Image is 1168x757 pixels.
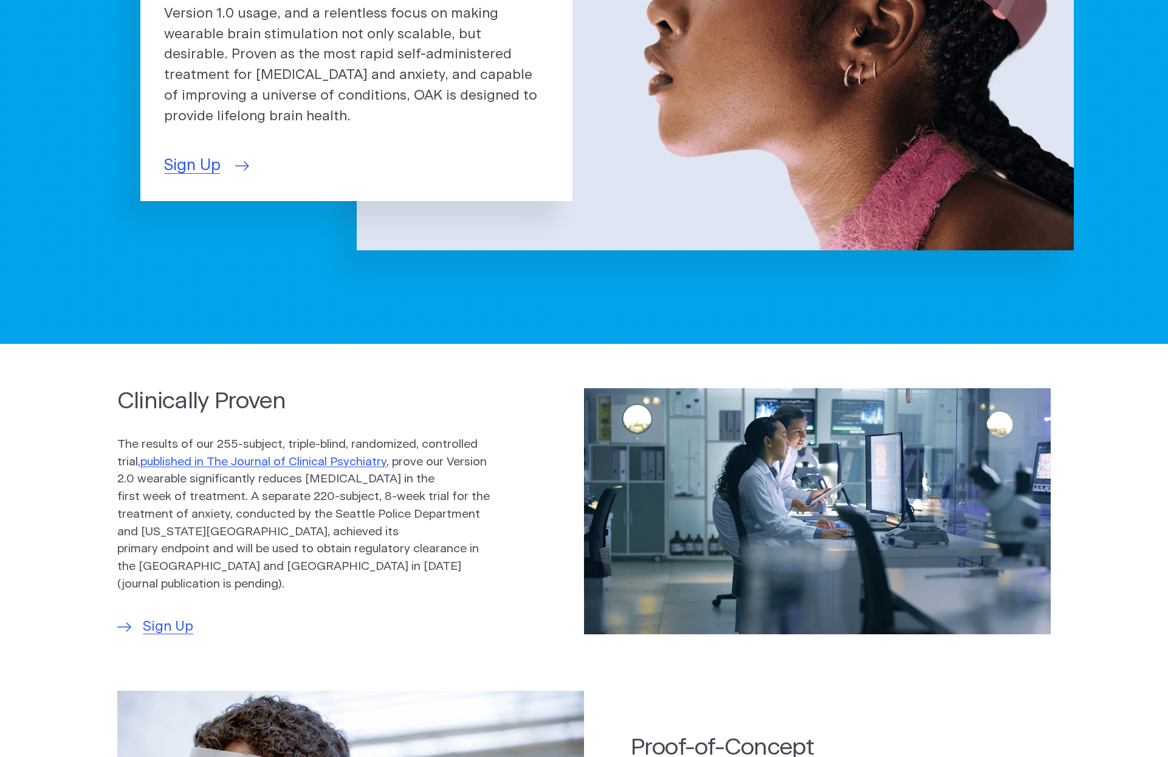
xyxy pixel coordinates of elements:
h2: Clinically Proven [117,386,490,417]
p: The results of our 255-subject, triple-blind, randomized, controlled trial, , prove our Version 2... [117,436,490,594]
span: Sign Up [143,617,193,637]
span: Sign Up [164,154,221,177]
a: published in The Journal of Clinical Psychiatry [140,456,386,468]
a: Sign Up [117,617,193,637]
a: Sign Up [164,154,246,177]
